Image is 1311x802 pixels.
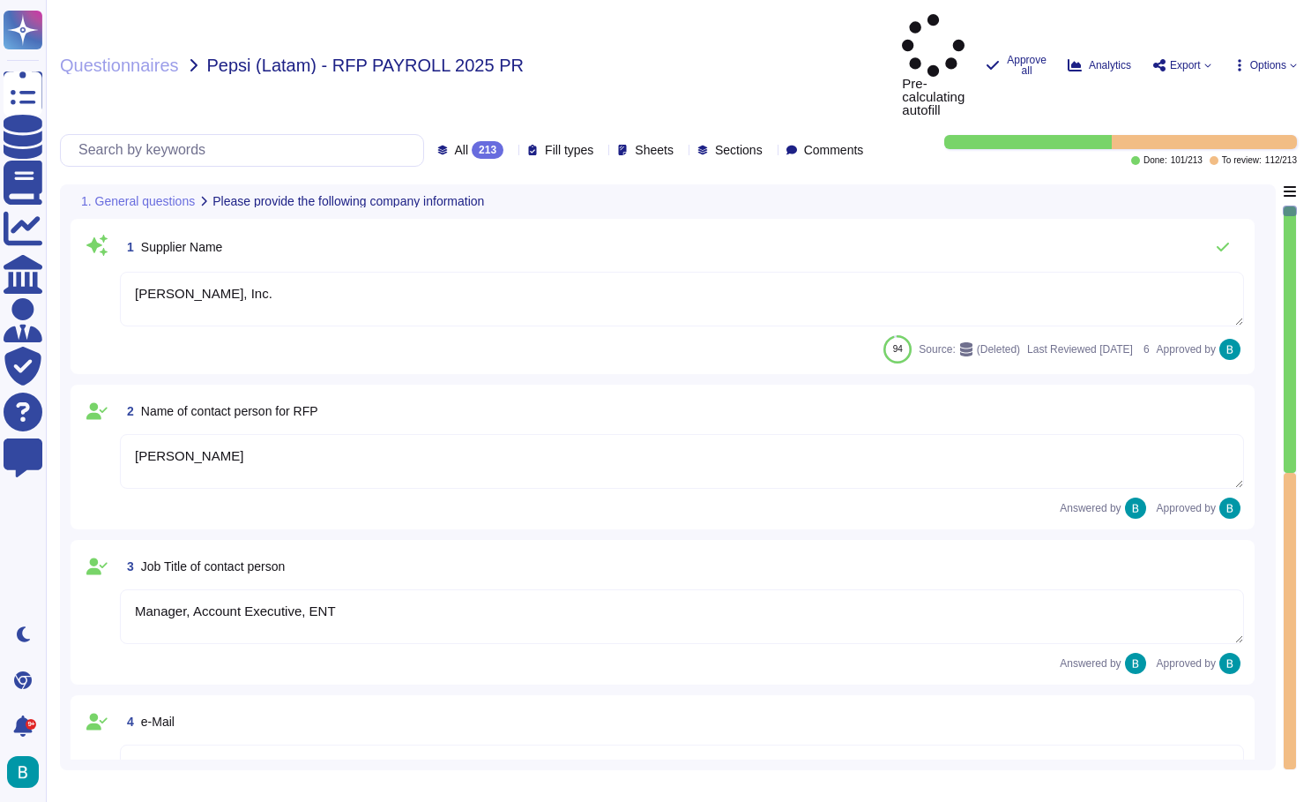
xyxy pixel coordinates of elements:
textarea: [PERSON_NAME][EMAIL_ADDRESS][PERSON_NAME][DOMAIN_NAME] [120,745,1244,799]
span: Source: [919,342,1020,356]
span: Answered by [1060,658,1121,669]
input: Search by keywords [70,135,423,166]
span: Questionnaires [60,56,179,74]
img: user [1125,653,1146,674]
span: 4 [120,716,134,728]
span: Name of contact person for RFP [141,404,318,418]
textarea: [PERSON_NAME] [120,434,1244,489]
span: Sections [715,144,763,156]
button: Approve all [986,55,1047,76]
button: user [4,753,51,791]
img: user [1219,339,1240,360]
span: Supplier Name [141,240,223,254]
span: Pepsi (Latam) - RFP PAYROLL 2025 PR [207,56,524,74]
span: All [455,144,469,156]
img: user [1125,498,1146,519]
span: (Deleted) [977,344,1020,355]
span: To review: [1222,156,1262,165]
span: 3 [120,560,134,573]
img: user [1219,498,1240,519]
span: Comments [804,144,864,156]
span: Fill types [545,144,593,156]
textarea: Manager, Account Executive, ENT [120,589,1244,644]
span: 94 [893,344,903,354]
span: 6 [1140,344,1150,355]
div: 213 [472,141,503,159]
textarea: [PERSON_NAME], Inc. [120,272,1244,326]
span: e-Mail [141,715,175,729]
span: Approved by [1157,658,1216,669]
span: Last Reviewed [DATE] [1027,344,1133,355]
button: Analytics [1068,58,1131,72]
span: Sheets [635,144,674,156]
img: user [1219,653,1240,674]
span: Analytics [1089,60,1131,71]
div: 9+ [26,719,36,730]
span: 2 [120,405,134,417]
span: Done: [1143,156,1167,165]
span: Approved by [1157,344,1216,355]
span: 1 [120,241,134,253]
span: 112 / 213 [1265,156,1297,165]
span: 101 / 213 [1171,156,1203,165]
span: Approved by [1157,503,1216,513]
img: user [7,756,39,788]
span: Pre-calculating autofill [902,14,965,116]
span: Answered by [1060,503,1121,513]
span: Job Title of contact person [141,559,285,573]
span: Approve all [1007,55,1047,76]
span: Export [1170,60,1201,71]
span: Options [1250,60,1286,71]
